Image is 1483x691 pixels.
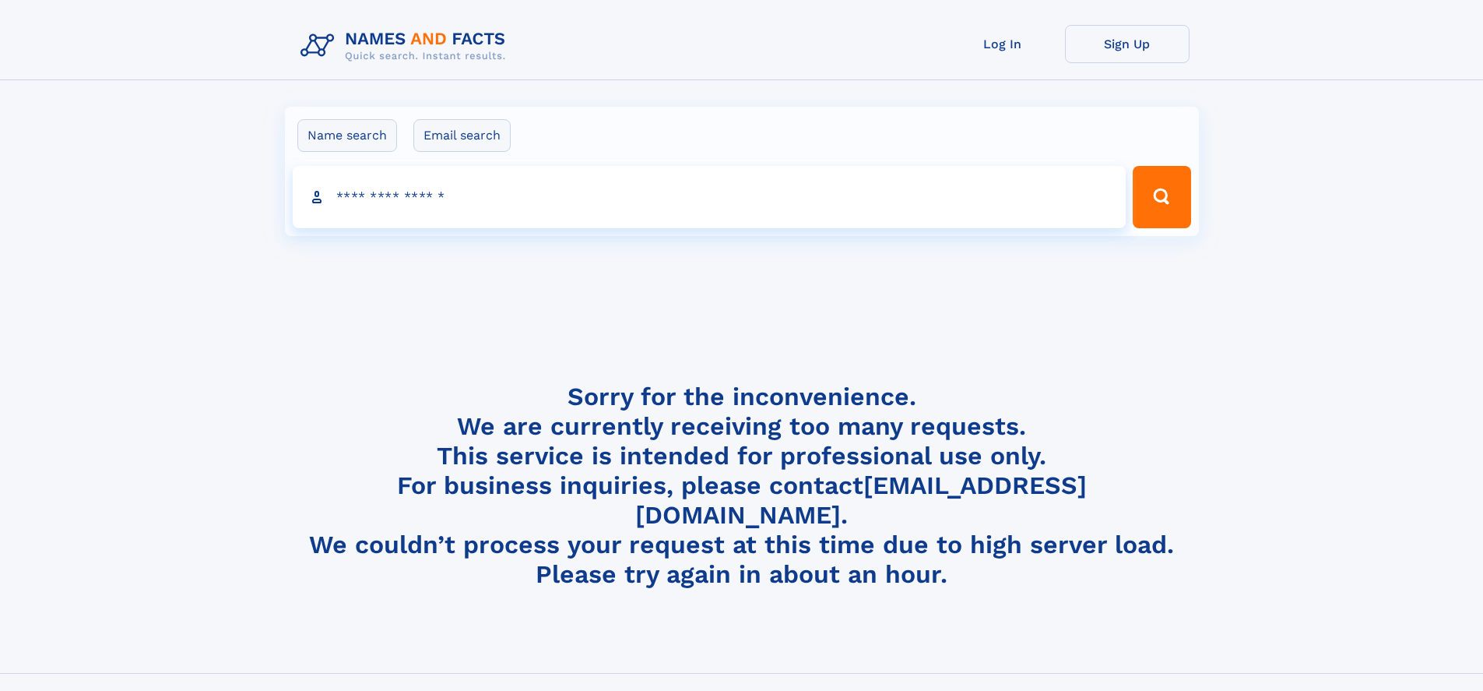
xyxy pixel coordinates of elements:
[1065,25,1190,63] a: Sign Up
[940,25,1065,63] a: Log In
[1133,166,1190,228] button: Search Button
[413,119,511,152] label: Email search
[635,471,1087,530] a: [EMAIL_ADDRESS][DOMAIN_NAME]
[293,166,1126,228] input: search input
[297,119,397,152] label: Name search
[294,382,1190,590] h4: Sorry for the inconvenience. We are currently receiving too many requests. This service is intend...
[294,25,518,67] img: Logo Names and Facts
